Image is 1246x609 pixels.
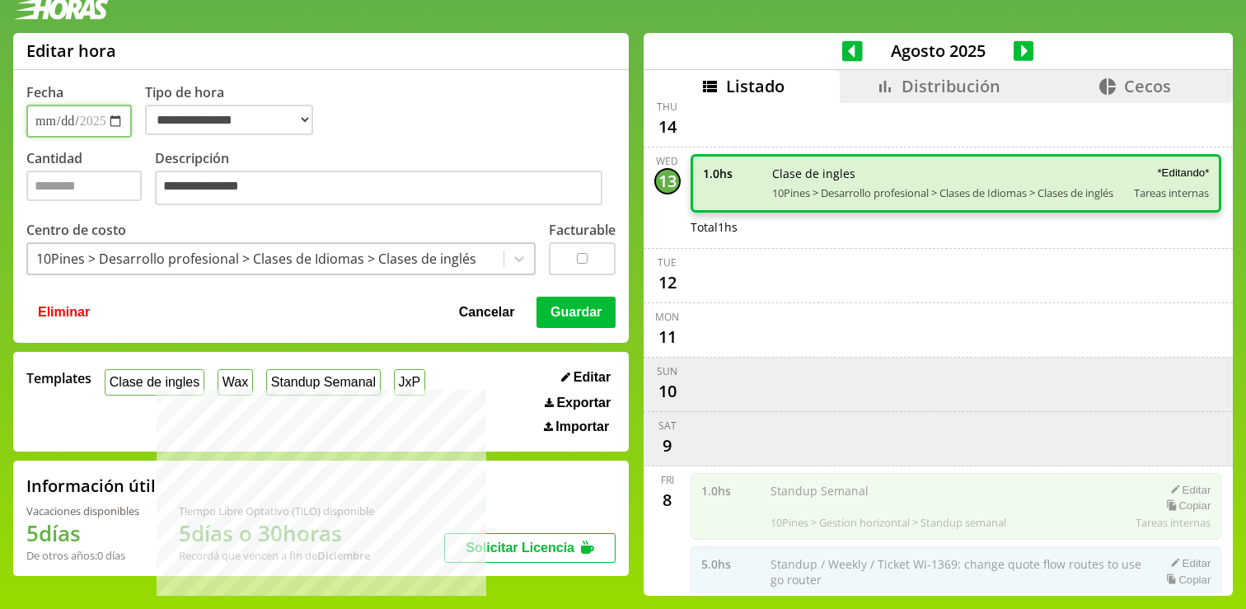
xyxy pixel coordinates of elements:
[26,369,91,387] span: Templates
[155,171,602,205] textarea: Descripción
[1124,75,1171,97] span: Cecos
[26,171,142,201] input: Cantidad
[655,310,679,324] div: Mon
[556,369,616,386] button: Editar
[155,149,616,209] label: Descripción
[691,219,1222,235] div: Total 1 hs
[36,250,476,268] div: 10Pines > Desarrollo profesional > Clases de Idiomas > Clases de inglés
[317,548,370,563] b: Diciembre
[555,419,609,434] span: Importar
[26,518,139,548] h1: 5 días
[661,473,674,487] div: Fri
[656,154,678,168] div: Wed
[394,369,425,395] button: JxP
[466,541,574,555] span: Solicitar Licencia
[654,324,681,350] div: 11
[654,433,681,459] div: 9
[654,269,681,296] div: 12
[654,168,681,194] div: 13
[444,533,616,563] button: Solicitar Licencia
[26,40,116,62] h1: Editar hora
[536,297,616,328] button: Guardar
[654,114,681,140] div: 14
[657,100,677,114] div: Thu
[26,548,139,563] div: De otros años: 0 días
[654,378,681,405] div: 10
[26,83,63,101] label: Fecha
[454,297,520,328] button: Cancelar
[218,369,253,395] button: Wax
[540,395,616,411] button: Exportar
[179,504,374,518] div: Tiempo Libre Optativo (TiLO) disponible
[145,105,313,135] select: Tipo de hora
[658,255,677,269] div: Tue
[33,297,95,328] button: Eliminar
[105,369,204,395] button: Clase de ingles
[26,504,139,518] div: Vacaciones disponibles
[644,103,1233,593] div: scrollable content
[266,369,381,395] button: Standup Semanal
[657,364,677,378] div: Sun
[26,149,155,209] label: Cantidad
[556,396,611,410] span: Exportar
[654,487,681,513] div: 8
[26,475,156,497] h2: Información útil
[863,40,1014,62] span: Agosto 2025
[658,419,677,433] div: Sat
[902,75,1000,97] span: Distribución
[726,75,785,97] span: Listado
[145,83,326,138] label: Tipo de hora
[179,518,374,548] h1: 5 días o 30 horas
[549,221,616,239] label: Facturable
[179,548,374,563] div: Recordá que vencen a fin de
[26,221,126,239] label: Centro de costo
[574,370,611,385] span: Editar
